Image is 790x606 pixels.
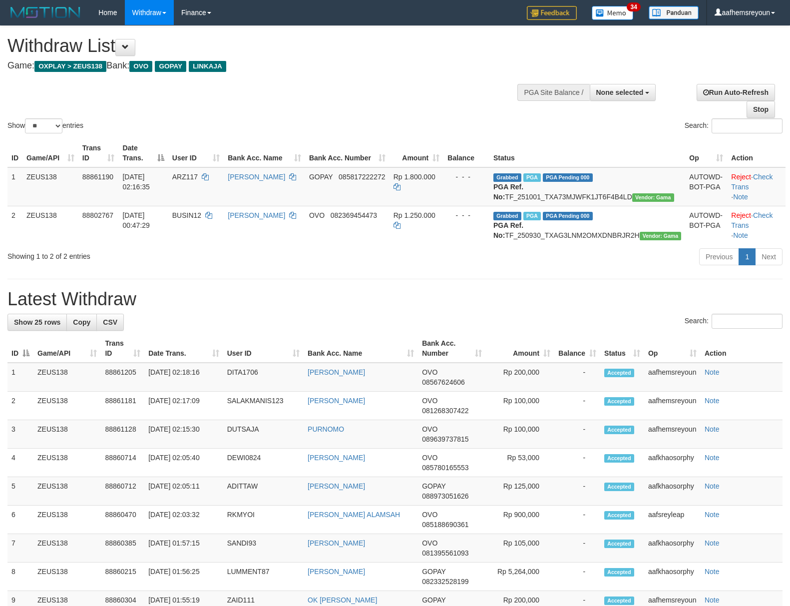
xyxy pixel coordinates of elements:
[223,563,304,591] td: LUMMENT87
[592,6,634,20] img: Button%20Memo.svg
[590,84,656,101] button: None selected
[604,397,634,406] span: Accepted
[96,314,124,331] a: CSV
[101,534,144,563] td: 88860385
[223,477,304,506] td: ADITTAW
[66,314,97,331] a: Copy
[422,521,468,529] span: Copy 085188690361 to clipboard
[422,482,445,490] span: GOPAY
[731,173,751,181] a: Reject
[7,36,517,56] h1: Withdraw List
[22,139,78,167] th: Game/API: activate to sort column ascending
[493,173,521,182] span: Grabbed
[308,454,365,462] a: [PERSON_NAME]
[554,334,600,363] th: Balance: activate to sort column ascending
[739,248,756,265] a: 1
[705,482,720,490] a: Note
[103,318,117,326] span: CSV
[422,492,468,500] span: Copy 088973051626 to clipboard
[755,248,783,265] a: Next
[223,334,304,363] th: User ID: activate to sort column ascending
[144,477,223,506] td: [DATE] 02:05:11
[543,212,593,220] span: PGA Pending
[422,407,468,415] span: Copy 081268307422 to clipboard
[7,247,322,261] div: Showing 1 to 2 of 2 entries
[493,221,523,239] b: PGA Ref. No:
[101,506,144,534] td: 88860470
[168,139,224,167] th: User ID: activate to sort column ascending
[82,211,113,219] span: 88802767
[685,314,783,329] label: Search:
[701,334,783,363] th: Action
[309,173,333,181] span: GOPAY
[7,289,783,309] h1: Latest Withdraw
[82,173,113,181] span: 88861190
[155,61,186,72] span: GOPAY
[554,477,600,506] td: -
[223,449,304,477] td: DEWI0824
[554,449,600,477] td: -
[7,314,67,331] a: Show 25 rows
[101,334,144,363] th: Trans ID: activate to sort column ascending
[33,334,101,363] th: Game/API: activate to sort column ascending
[604,426,634,434] span: Accepted
[308,568,365,576] a: [PERSON_NAME]
[747,101,775,118] a: Stop
[144,449,223,477] td: [DATE] 02:05:40
[727,167,786,206] td: · ·
[78,139,119,167] th: Trans ID: activate to sort column ascending
[172,173,198,181] span: ARZ117
[543,173,593,182] span: PGA Pending
[685,139,727,167] th: Op: activate to sort column ascending
[644,420,701,449] td: aafhemsreyoun
[486,477,554,506] td: Rp 125,000
[486,363,554,392] td: Rp 200,000
[731,211,773,229] a: Check Trans
[447,210,485,220] div: - - -
[604,511,634,520] span: Accepted
[727,139,786,167] th: Action
[101,392,144,420] td: 88861181
[489,139,685,167] th: Status
[228,211,285,219] a: [PERSON_NAME]
[733,231,748,239] a: Note
[304,334,418,363] th: Bank Acc. Name: activate to sort column ascending
[129,61,152,72] span: OVO
[308,596,377,604] a: OK [PERSON_NAME]
[7,363,33,392] td: 1
[422,568,445,576] span: GOPAY
[486,534,554,563] td: Rp 105,000
[7,506,33,534] td: 6
[422,397,437,405] span: OVO
[7,167,22,206] td: 1
[644,392,701,420] td: aafhemsreyoun
[705,511,720,519] a: Note
[101,449,144,477] td: 88860714
[486,392,554,420] td: Rp 100,000
[14,318,60,326] span: Show 25 rows
[604,597,634,605] span: Accepted
[144,506,223,534] td: [DATE] 02:03:32
[489,206,685,244] td: TF_250930_TXAG3LNM2OMXDNBRJR2H
[685,167,727,206] td: AUTOWD-BOT-PGA
[712,314,783,329] input: Search:
[422,578,468,586] span: Copy 082332528199 to clipboard
[527,6,577,20] img: Feedback.jpg
[101,420,144,449] td: 88861128
[422,454,437,462] span: OVO
[422,511,437,519] span: OVO
[596,88,644,96] span: None selected
[101,363,144,392] td: 88861205
[418,334,485,363] th: Bank Acc. Number: activate to sort column ascending
[7,61,517,71] h4: Game: Bank:
[705,539,720,547] a: Note
[223,534,304,563] td: SANDI93
[712,118,783,133] input: Search:
[308,482,365,490] a: [PERSON_NAME]
[644,534,701,563] td: aafkhaosorphy
[705,397,720,405] a: Note
[7,477,33,506] td: 5
[144,334,223,363] th: Date Trans.: activate to sort column ascending
[604,454,634,463] span: Accepted
[523,212,541,220] span: Marked by aafsreyleap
